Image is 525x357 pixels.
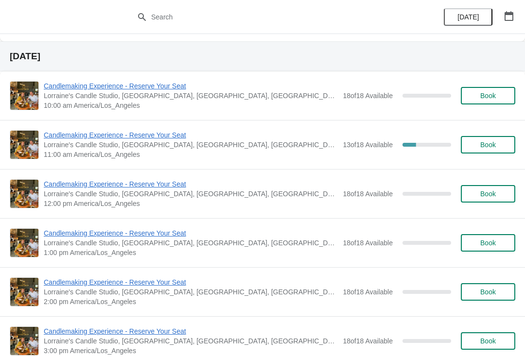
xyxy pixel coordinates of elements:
[44,326,338,336] span: Candlemaking Experience - Reserve Your Seat
[44,277,338,287] span: Candlemaking Experience - Reserve Your Seat
[457,13,479,21] span: [DATE]
[44,346,338,356] span: 3:00 pm America/Los_Angeles
[461,283,515,301] button: Book
[444,8,492,26] button: [DATE]
[44,287,338,297] span: Lorraine's Candle Studio, [GEOGRAPHIC_DATA], [GEOGRAPHIC_DATA], [GEOGRAPHIC_DATA], [GEOGRAPHIC_DATA]
[44,199,338,208] span: 12:00 pm America/Los_Angeles
[44,228,338,238] span: Candlemaking Experience - Reserve Your Seat
[461,234,515,252] button: Book
[151,8,394,26] input: Search
[480,190,496,198] span: Book
[44,140,338,150] span: Lorraine's Candle Studio, [GEOGRAPHIC_DATA], [GEOGRAPHIC_DATA], [GEOGRAPHIC_DATA], [GEOGRAPHIC_DATA]
[44,101,338,110] span: 10:00 am America/Los_Angeles
[44,336,338,346] span: Lorraine's Candle Studio, [GEOGRAPHIC_DATA], [GEOGRAPHIC_DATA], [GEOGRAPHIC_DATA], [GEOGRAPHIC_DATA]
[44,91,338,101] span: Lorraine's Candle Studio, [GEOGRAPHIC_DATA], [GEOGRAPHIC_DATA], [GEOGRAPHIC_DATA], [GEOGRAPHIC_DATA]
[461,136,515,153] button: Book
[44,130,338,140] span: Candlemaking Experience - Reserve Your Seat
[10,51,515,61] h2: [DATE]
[10,82,38,110] img: Candlemaking Experience - Reserve Your Seat | Lorraine's Candle Studio, Market Street, Pacific Be...
[44,179,338,189] span: Candlemaking Experience - Reserve Your Seat
[343,239,393,247] span: 18 of 18 Available
[343,337,393,345] span: 18 of 18 Available
[343,190,393,198] span: 18 of 18 Available
[10,278,38,306] img: Candlemaking Experience - Reserve Your Seat | Lorraine's Candle Studio, Market Street, Pacific Be...
[461,87,515,104] button: Book
[480,141,496,149] span: Book
[461,185,515,203] button: Book
[44,238,338,248] span: Lorraine's Candle Studio, [GEOGRAPHIC_DATA], [GEOGRAPHIC_DATA], [GEOGRAPHIC_DATA], [GEOGRAPHIC_DATA]
[461,332,515,350] button: Book
[343,92,393,100] span: 18 of 18 Available
[44,297,338,306] span: 2:00 pm America/Los_Angeles
[10,131,38,159] img: Candlemaking Experience - Reserve Your Seat | Lorraine's Candle Studio, Market Street, Pacific Be...
[480,92,496,100] span: Book
[10,327,38,355] img: Candlemaking Experience - Reserve Your Seat | Lorraine's Candle Studio, Market Street, Pacific Be...
[44,81,338,91] span: Candlemaking Experience - Reserve Your Seat
[343,288,393,296] span: 18 of 18 Available
[343,141,393,149] span: 13 of 18 Available
[44,248,338,257] span: 1:00 pm America/Los_Angeles
[10,229,38,257] img: Candlemaking Experience - Reserve Your Seat | Lorraine's Candle Studio, Market Street, Pacific Be...
[10,180,38,208] img: Candlemaking Experience - Reserve Your Seat | Lorraine's Candle Studio, Market Street, Pacific Be...
[480,288,496,296] span: Book
[44,189,338,199] span: Lorraine's Candle Studio, [GEOGRAPHIC_DATA], [GEOGRAPHIC_DATA], [GEOGRAPHIC_DATA], [GEOGRAPHIC_DATA]
[480,239,496,247] span: Book
[480,337,496,345] span: Book
[44,150,338,159] span: 11:00 am America/Los_Angeles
